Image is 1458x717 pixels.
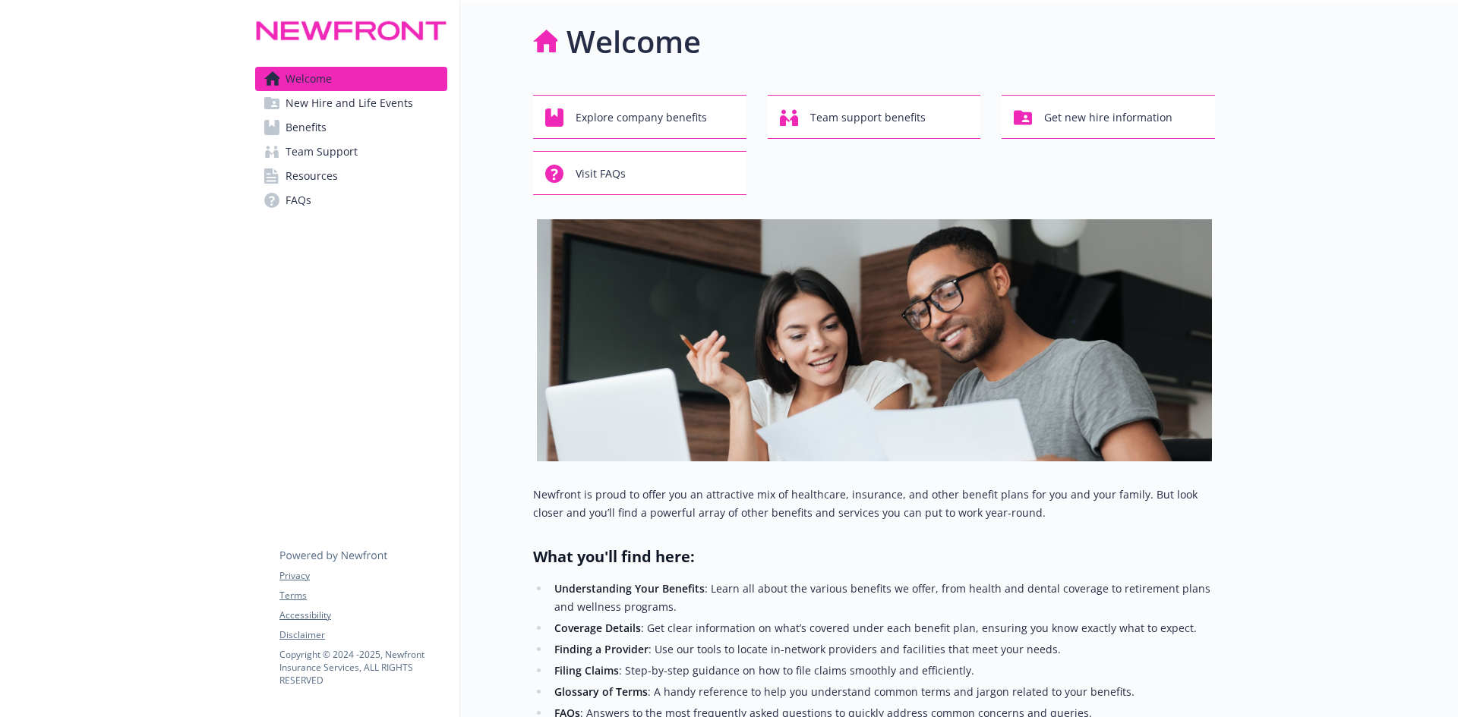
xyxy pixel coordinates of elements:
[550,640,1215,659] li: : Use our tools to locate in-network providers and facilities that meet your needs.
[533,486,1215,522] p: Newfront is proud to offer you an attractive mix of healthcare, insurance, and other benefit plan...
[550,683,1215,701] li: : A handy reference to help you understand common terms and jargon related to your benefits.
[533,546,1215,568] h2: What you'll find here:
[533,151,746,195] button: Visit FAQs
[554,663,619,678] strong: Filing Claims
[533,95,746,139] button: Explore company benefits
[566,19,701,64] h1: Welcome
[255,91,447,115] a: New Hire and Life Events
[576,159,626,188] span: Visit FAQs
[768,95,981,139] button: Team support benefits
[554,581,705,596] strong: Understanding Your Benefits
[550,619,1215,637] li: : Get clear information on what’s covered under each benefit plan, ensuring you know exactly what...
[286,115,327,140] span: Benefits
[255,115,447,140] a: Benefits
[550,662,1215,680] li: : Step-by-step guidance on how to file claims smoothly and efficiently.
[537,219,1212,461] img: overview page banner
[286,91,413,115] span: New Hire and Life Events
[810,103,926,132] span: Team support benefits
[554,621,641,635] strong: Coverage Details
[1002,95,1215,139] button: Get new hire information
[286,140,358,164] span: Team Support
[279,628,447,642] a: Disclaimer
[279,648,447,687] p: Copyright © 2024 - 2025 , Newfront Insurance Services, ALL RIGHTS RESERVED
[255,67,447,91] a: Welcome
[576,103,707,132] span: Explore company benefits
[279,609,447,622] a: Accessibility
[286,164,338,188] span: Resources
[255,164,447,188] a: Resources
[1044,103,1172,132] span: Get new hire information
[255,188,447,212] a: FAQs
[550,580,1215,616] li: : Learn all about the various benefits we offer, from health and dental coverage to retirement pl...
[554,684,648,699] strong: Glossary of Terms
[279,589,447,602] a: Terms
[286,67,332,91] span: Welcome
[279,569,447,583] a: Privacy
[554,642,649,656] strong: Finding a Provider
[286,188,311,212] span: FAQs
[255,140,447,164] a: Team Support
